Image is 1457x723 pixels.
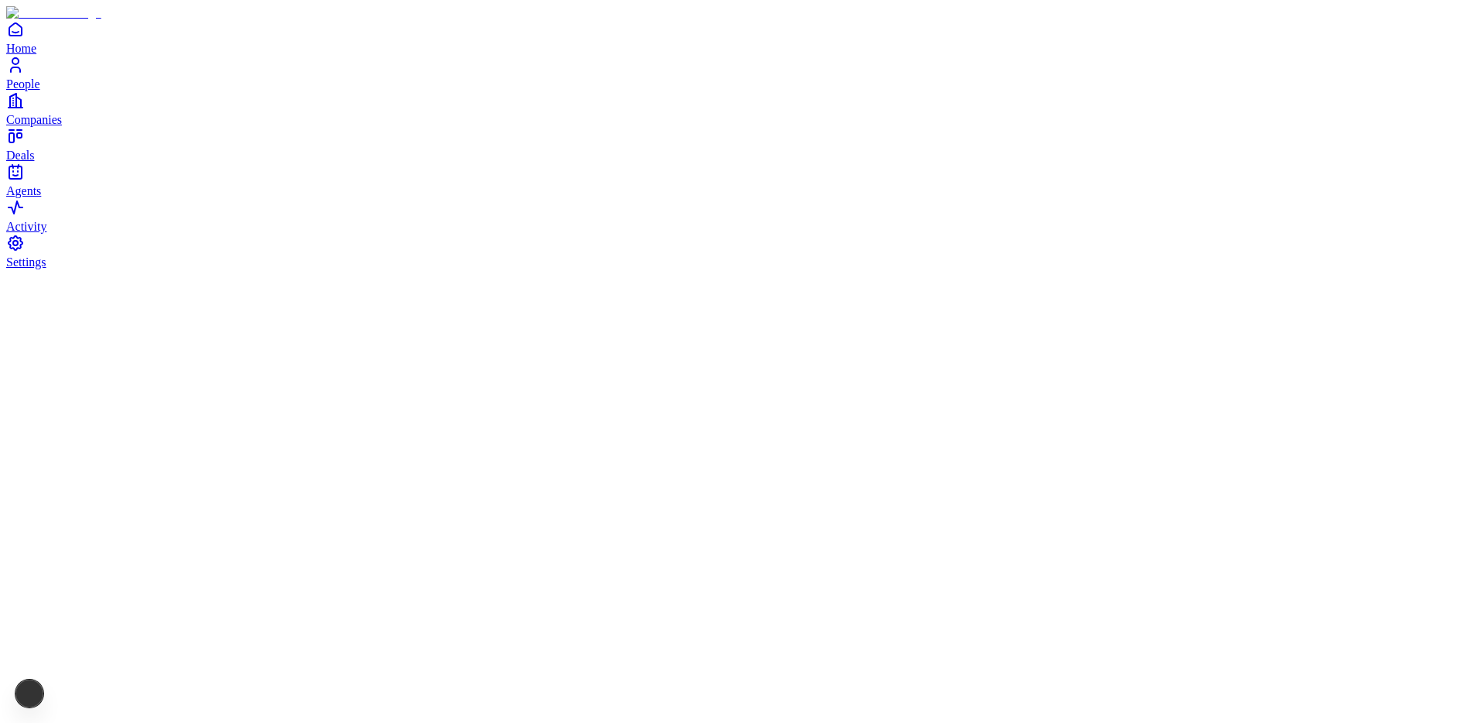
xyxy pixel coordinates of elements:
a: Settings [6,234,1451,269]
a: People [6,56,1451,91]
img: Item Brain Logo [6,6,101,20]
span: Agents [6,184,41,197]
a: Agents [6,163,1451,197]
span: Companies [6,113,62,126]
span: Settings [6,255,46,269]
span: People [6,77,40,91]
span: Activity [6,220,46,233]
span: Home [6,42,36,55]
a: Deals [6,127,1451,162]
a: Home [6,20,1451,55]
a: Activity [6,198,1451,233]
a: Companies [6,91,1451,126]
span: Deals [6,149,34,162]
